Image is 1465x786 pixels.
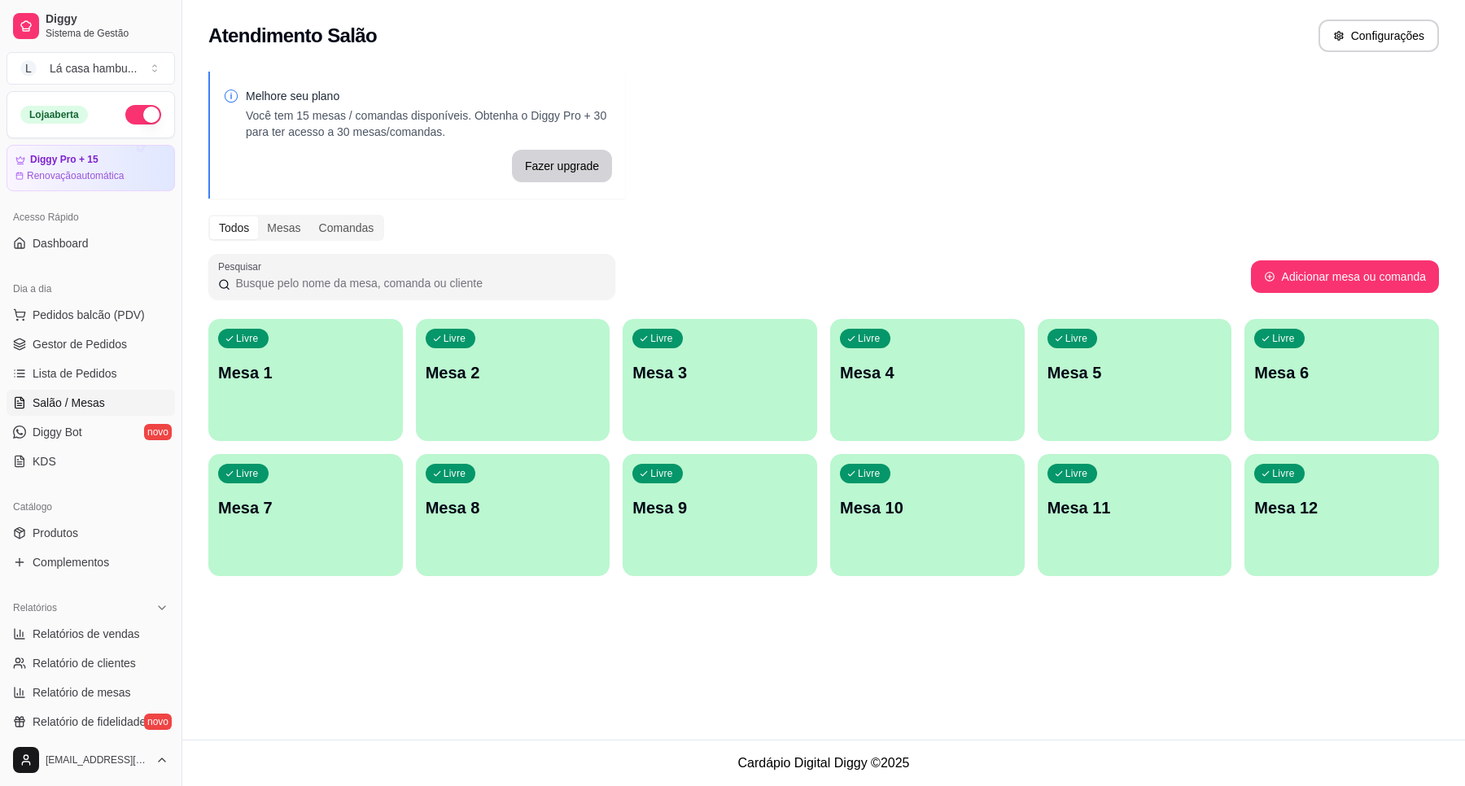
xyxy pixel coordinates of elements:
[218,496,393,519] p: Mesa 7
[33,395,105,411] span: Salão / Mesas
[33,525,78,541] span: Produtos
[858,467,881,480] p: Livre
[208,319,403,441] button: LivreMesa 1
[7,549,175,575] a: Complementos
[30,154,98,166] article: Diggy Pro + 15
[1254,496,1429,519] p: Mesa 12
[7,390,175,416] a: Salão / Mesas
[246,107,612,140] p: Você tem 15 mesas / comandas disponíveis. Obtenha o Diggy Pro + 30 para ter acesso a 30 mesas/com...
[416,454,610,576] button: LivreMesa 8
[416,319,610,441] button: LivreMesa 2
[310,216,383,239] div: Comandas
[7,679,175,705] a: Relatório de mesas
[208,454,403,576] button: LivreMesa 7
[426,361,601,384] p: Mesa 2
[7,520,175,546] a: Produtos
[50,60,137,76] div: Lá casa hambu ...
[7,419,175,445] a: Diggy Botnovo
[218,361,393,384] p: Mesa 1
[512,150,612,182] button: Fazer upgrade
[623,319,817,441] button: LivreMesa 3
[7,230,175,256] a: Dashboard
[46,27,168,40] span: Sistema de Gestão
[258,216,309,239] div: Mesas
[33,365,117,382] span: Lista de Pedidos
[182,740,1465,786] footer: Cardápio Digital Diggy © 2025
[1251,260,1439,293] button: Adicionar mesa ou comanda
[632,361,807,384] p: Mesa 3
[33,655,136,671] span: Relatório de clientes
[1038,454,1232,576] button: LivreMesa 11
[33,714,146,730] span: Relatório de fidelidade
[230,275,606,291] input: Pesquisar
[830,319,1025,441] button: LivreMesa 4
[7,494,175,520] div: Catálogo
[7,650,175,676] a: Relatório de clientes
[46,12,168,27] span: Diggy
[426,496,601,519] p: Mesa 8
[33,626,140,642] span: Relatórios de vendas
[632,496,807,519] p: Mesa 9
[7,448,175,474] a: KDS
[1318,20,1439,52] button: Configurações
[33,336,127,352] span: Gestor de Pedidos
[33,424,82,440] span: Diggy Bot
[208,23,377,49] h2: Atendimento Salão
[650,332,673,345] p: Livre
[1272,332,1295,345] p: Livre
[7,204,175,230] div: Acesso Rápido
[7,360,175,386] a: Lista de Pedidos
[218,260,267,273] label: Pesquisar
[236,332,259,345] p: Livre
[858,332,881,345] p: Livre
[7,302,175,328] button: Pedidos balcão (PDV)
[1272,467,1295,480] p: Livre
[650,467,673,480] p: Livre
[46,753,149,766] span: [EMAIL_ADDRESS][DOMAIN_NAME]
[7,621,175,647] a: Relatórios de vendas
[33,453,56,469] span: KDS
[33,554,109,570] span: Complementos
[7,145,175,191] a: Diggy Pro + 15Renovaçãoautomática
[840,496,1015,519] p: Mesa 10
[830,454,1025,576] button: LivreMesa 10
[20,106,88,124] div: Loja aberta
[7,709,175,735] a: Relatório de fidelidadenovo
[13,601,57,614] span: Relatórios
[33,235,89,251] span: Dashboard
[840,361,1015,384] p: Mesa 4
[7,7,175,46] a: DiggySistema de Gestão
[210,216,258,239] div: Todos
[1244,319,1439,441] button: LivreMesa 6
[1038,319,1232,441] button: LivreMesa 5
[125,105,161,124] button: Alterar Status
[20,60,37,76] span: L
[1065,467,1088,480] p: Livre
[7,52,175,85] button: Select a team
[444,467,466,480] p: Livre
[1047,496,1222,519] p: Mesa 11
[7,276,175,302] div: Dia a dia
[7,740,175,779] button: [EMAIL_ADDRESS][DOMAIN_NAME]
[1047,361,1222,384] p: Mesa 5
[623,454,817,576] button: LivreMesa 9
[444,332,466,345] p: Livre
[1065,332,1088,345] p: Livre
[33,307,145,323] span: Pedidos balcão (PDV)
[1244,454,1439,576] button: LivreMesa 12
[27,169,124,182] article: Renovação automática
[236,467,259,480] p: Livre
[7,331,175,357] a: Gestor de Pedidos
[1254,361,1429,384] p: Mesa 6
[246,88,612,104] p: Melhore seu plano
[33,684,131,701] span: Relatório de mesas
